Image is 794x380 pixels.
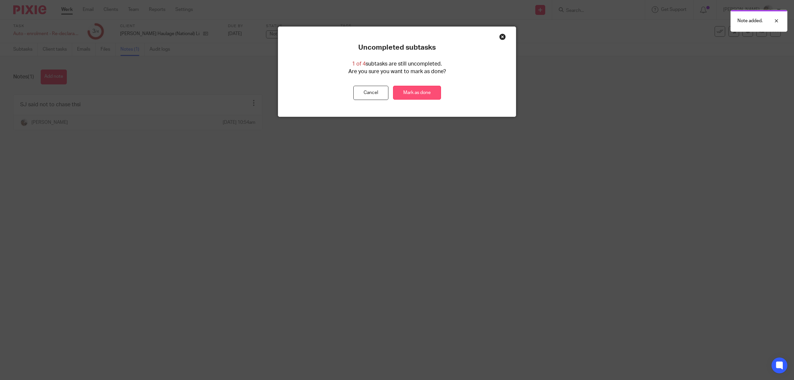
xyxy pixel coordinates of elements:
a: Mark as done [393,86,441,100]
p: Are you sure you want to mark as done? [348,68,446,75]
span: 1 of 4 [352,61,366,67]
p: Note added. [737,18,763,24]
p: Uncompleted subtasks [358,43,436,52]
p: subtasks are still uncompleted. [352,60,442,68]
button: Cancel [353,86,388,100]
div: Close this dialog window [499,33,506,40]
